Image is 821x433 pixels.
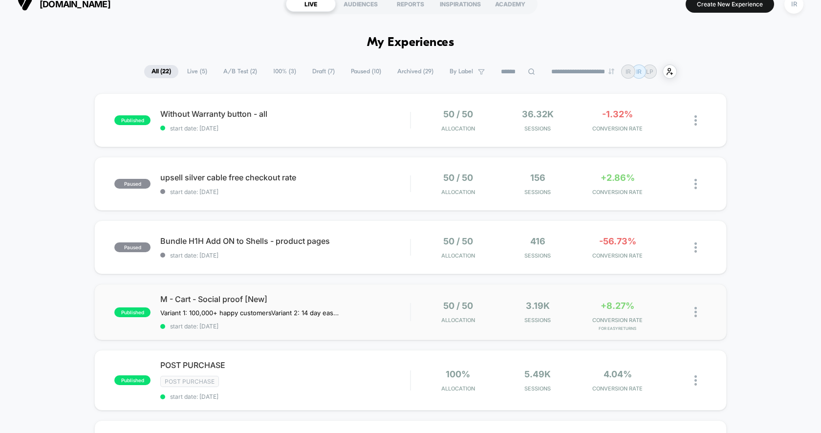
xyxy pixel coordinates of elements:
[694,179,697,189] img: close
[604,369,632,379] span: 4.04%
[160,109,410,119] span: Without Warranty button - all
[500,252,575,259] span: Sessions
[160,309,342,317] span: Variant 1: 100,000+ happy customersVariant 2: 14 day easy returns (paused)
[114,115,151,125] span: published
[580,326,655,331] span: for EasyReturns
[530,173,545,183] span: 156
[500,189,575,195] span: Sessions
[580,252,655,259] span: CONVERSION RATE
[266,65,303,78] span: 100% ( 3 )
[608,68,614,74] img: end
[160,376,219,387] span: Post Purchase
[580,189,655,195] span: CONVERSION RATE
[441,317,475,324] span: Allocation
[160,323,410,330] span: start date: [DATE]
[114,375,151,385] span: published
[305,65,342,78] span: Draft ( 7 )
[450,68,473,75] span: By Label
[602,109,633,119] span: -1.32%
[694,242,697,253] img: close
[530,236,545,246] span: 416
[694,307,697,317] img: close
[160,294,410,304] span: M - Cart - Social proof [New]
[160,236,410,246] span: Bundle H1H Add ON to Shells - product pages
[522,109,554,119] span: 36.32k
[160,252,410,259] span: start date: [DATE]
[441,125,475,132] span: Allocation
[441,385,475,392] span: Allocation
[180,65,215,78] span: Live ( 5 )
[160,360,410,370] span: POST PURCHASE
[601,301,634,311] span: +8.27%
[601,173,635,183] span: +2.86%
[694,375,697,386] img: close
[626,68,631,75] p: IR
[580,317,655,324] span: CONVERSION RATE
[526,301,550,311] span: 3.19k
[580,125,655,132] span: CONVERSION RATE
[160,173,410,182] span: upsell silver cable free checkout rate
[443,173,473,183] span: 50 / 50
[441,189,475,195] span: Allocation
[443,301,473,311] span: 50 / 50
[443,109,473,119] span: 50 / 50
[441,252,475,259] span: Allocation
[114,242,151,252] span: paused
[524,369,551,379] span: 5.49k
[443,236,473,246] span: 50 / 50
[216,65,264,78] span: A/B Test ( 2 )
[114,179,151,189] span: paused
[500,385,575,392] span: Sessions
[636,68,642,75] p: IR
[500,125,575,132] span: Sessions
[114,307,151,317] span: published
[367,36,454,50] h1: My Experiences
[694,115,697,126] img: close
[160,125,410,132] span: start date: [DATE]
[646,68,653,75] p: LP
[160,188,410,195] span: start date: [DATE]
[160,393,410,400] span: start date: [DATE]
[144,65,178,78] span: All ( 22 )
[500,317,575,324] span: Sessions
[599,236,636,246] span: -56.73%
[344,65,389,78] span: Paused ( 10 )
[446,369,470,379] span: 100%
[390,65,441,78] span: Archived ( 29 )
[580,385,655,392] span: CONVERSION RATE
